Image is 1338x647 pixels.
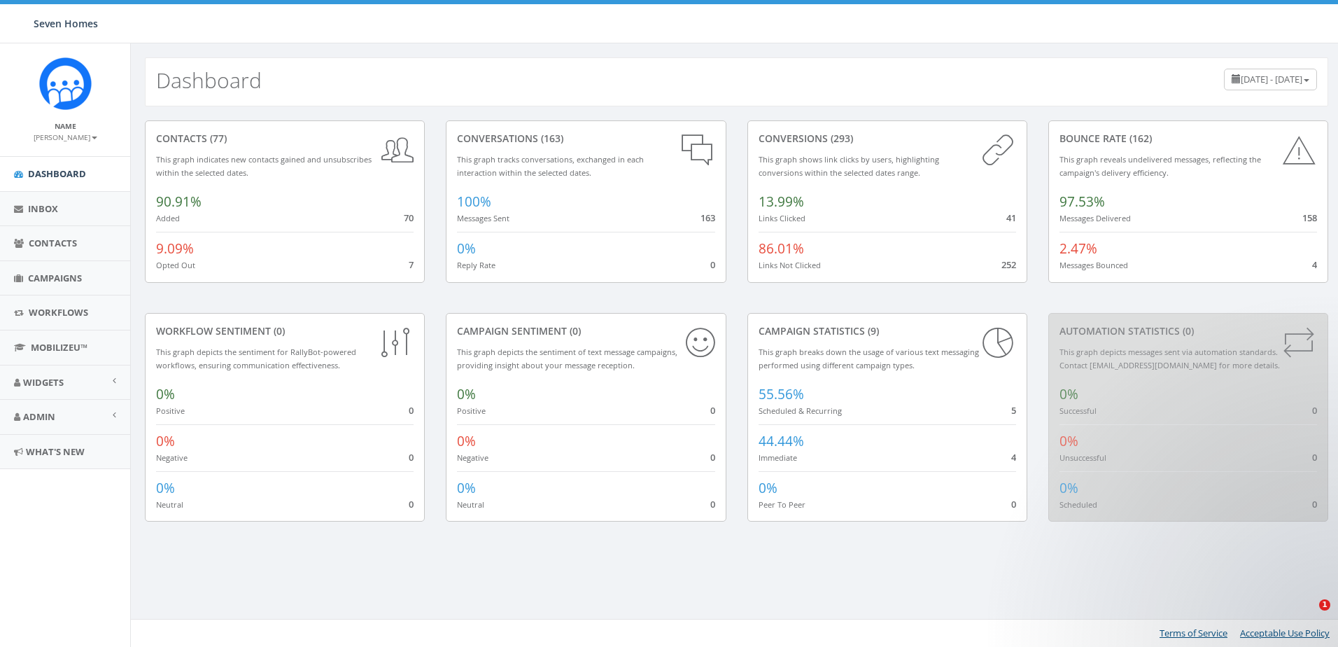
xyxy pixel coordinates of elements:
[457,193,491,211] span: 100%
[55,121,76,131] small: Name
[207,132,227,145] span: (77)
[23,376,64,389] span: Widgets
[156,452,188,463] small: Negative
[409,258,414,271] span: 7
[29,306,88,319] span: Workflows
[1006,211,1016,224] span: 41
[156,132,414,146] div: contacts
[1011,404,1016,417] span: 5
[1011,451,1016,464] span: 4
[457,347,677,370] small: This graph depicts the sentiment of text message campaigns, providing insight about your message ...
[759,347,979,370] small: This graph breaks down the usage of various text messaging performed using different campaign types.
[759,193,804,211] span: 13.99%
[26,445,85,458] span: What's New
[1312,498,1317,510] span: 0
[759,239,804,258] span: 86.01%
[538,132,563,145] span: (163)
[23,410,55,423] span: Admin
[1127,132,1152,145] span: (162)
[1312,451,1317,464] span: 0
[710,498,715,510] span: 0
[1319,599,1330,611] span: 1
[759,499,805,510] small: Peer To Peer
[271,324,285,338] span: (0)
[34,132,97,142] small: [PERSON_NAME]
[1059,213,1131,223] small: Messages Delivered
[700,211,715,224] span: 163
[156,213,180,223] small: Added
[156,193,202,211] span: 90.91%
[1059,405,1097,416] small: Successful
[1241,73,1302,85] span: [DATE] - [DATE]
[1059,432,1078,450] span: 0%
[156,324,414,338] div: Workflow Sentiment
[759,132,1016,146] div: conversions
[567,324,581,338] span: (0)
[457,154,644,178] small: This graph tracks conversations, exchanged in each interaction within the selected dates.
[457,452,488,463] small: Negative
[759,260,821,270] small: Links Not Clicked
[1312,258,1317,271] span: 4
[828,132,853,145] span: (293)
[759,385,804,403] span: 55.56%
[34,130,97,143] a: [PERSON_NAME]
[1302,211,1317,224] span: 158
[1059,193,1105,211] span: 97.53%
[404,211,414,224] span: 70
[156,154,372,178] small: This graph indicates new contacts gained and unsubscribes within the selected dates.
[28,202,58,215] span: Inbox
[1240,627,1330,639] a: Acceptable Use Policy
[710,404,715,417] span: 0
[1290,599,1324,633] iframe: Intercom live chat
[1059,239,1097,258] span: 2.47%
[156,432,175,450] span: 0%
[457,239,476,258] span: 0%
[457,260,495,270] small: Reply Rate
[759,154,939,178] small: This graph shows link clicks by users, highlighting conversions within the selected dates range.
[409,451,414,464] span: 0
[1059,479,1078,497] span: 0%
[1160,627,1227,639] a: Terms of Service
[1180,324,1194,338] span: (0)
[1011,498,1016,510] span: 0
[759,213,805,223] small: Links Clicked
[759,479,777,497] span: 0%
[34,17,98,30] span: Seven Homes
[1059,499,1097,510] small: Scheduled
[28,272,82,284] span: Campaigns
[31,341,87,354] span: MobilizeU™
[710,451,715,464] span: 0
[29,237,77,249] span: Contacts
[1059,347,1280,370] small: This graph depicts messages sent via automation standards. Contact [EMAIL_ADDRESS][DOMAIN_NAME] f...
[156,479,175,497] span: 0%
[156,405,185,416] small: Positive
[710,258,715,271] span: 0
[759,324,1016,338] div: Campaign Statistics
[156,260,195,270] small: Opted Out
[156,499,183,510] small: Neutral
[457,499,484,510] small: Neutral
[1059,385,1078,403] span: 0%
[156,347,356,370] small: This graph depicts the sentiment for RallyBot-powered workflows, ensuring communication effective...
[409,498,414,510] span: 0
[1312,404,1317,417] span: 0
[156,385,175,403] span: 0%
[759,452,797,463] small: Immediate
[156,239,194,258] span: 9.09%
[457,479,476,497] span: 0%
[457,132,714,146] div: conversations
[1059,324,1317,338] div: Automation Statistics
[1059,452,1106,463] small: Unsuccessful
[1001,258,1016,271] span: 252
[759,405,842,416] small: Scheduled & Recurring
[457,405,486,416] small: Positive
[457,432,476,450] span: 0%
[1059,154,1261,178] small: This graph reveals undelivered messages, reflecting the campaign's delivery efficiency.
[457,213,509,223] small: Messages Sent
[457,324,714,338] div: Campaign Sentiment
[156,69,262,92] h2: Dashboard
[865,324,879,338] span: (9)
[409,404,414,417] span: 0
[28,167,86,180] span: Dashboard
[1059,260,1128,270] small: Messages Bounced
